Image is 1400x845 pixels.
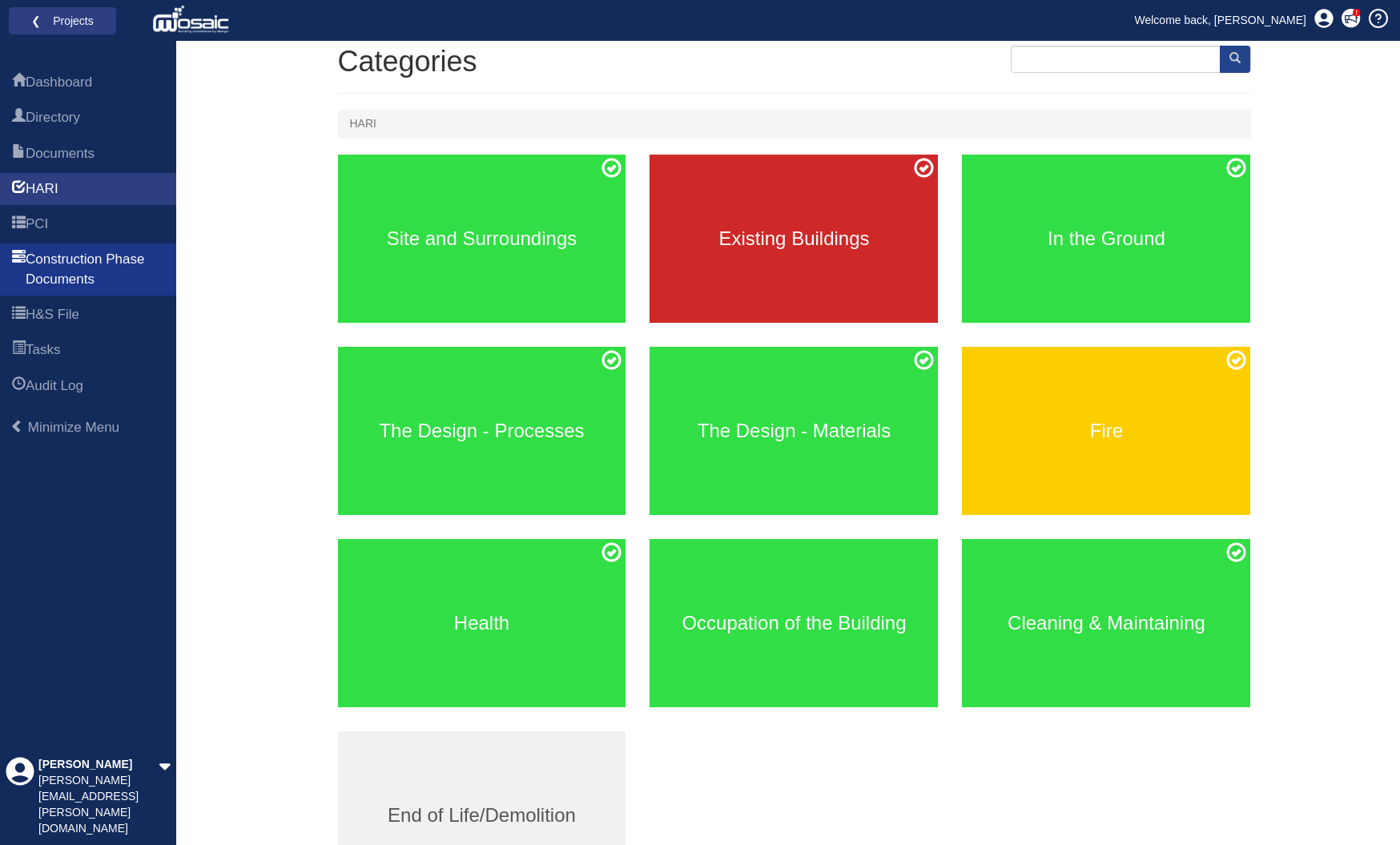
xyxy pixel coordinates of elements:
img: logo_white.png [152,4,233,36]
a: Cleaning & Maintaining [962,539,1250,707]
span: Documents [12,145,26,164]
a: In the Ground [962,155,1250,323]
span: Documents [26,144,95,163]
h3: The Design - Materials [650,420,938,441]
li: HARI [350,116,376,132]
a: Occupation of the Building [650,539,938,707]
a: Health [338,539,626,707]
div: [PERSON_NAME][EMAIL_ADDRESS][PERSON_NAME][DOMAIN_NAME] [38,773,159,837]
a: ❮ Projects [19,10,106,31]
h3: Existing Buildings [650,228,938,249]
span: Directory [26,108,80,127]
span: H&S File [12,306,26,325]
a: Fire [962,347,1250,515]
span: PCI [26,215,48,234]
div: [PERSON_NAME] [38,757,159,773]
span: H&S File [26,305,79,324]
span: Construction Phase Documents [12,251,26,290]
span: Construction Phase Documents [26,250,164,289]
h3: The Design - Processes [338,420,626,441]
a: Welcome back, [PERSON_NAME] [1123,8,1318,32]
a: The Design - Materials [650,347,938,515]
h3: In the Ground [962,228,1250,249]
span: Directory [12,109,26,128]
span: Audit Log [12,377,26,396]
div: Profile [6,757,34,837]
span: Tasks [12,341,26,360]
h3: Cleaning & Maintaining [962,613,1250,634]
span: Minimize Menu [10,420,24,433]
span: Dashboard [12,74,26,93]
span: HARI [12,180,26,199]
h3: Occupation of the Building [650,613,938,634]
span: Minimize Menu [28,420,119,435]
button: Search [1220,46,1250,73]
iframe: Chat [1332,773,1388,833]
span: Tasks [26,340,60,360]
h1: Categories [338,46,1251,78]
h3: End of Life/Demolition [338,805,626,826]
h3: Site and Surroundings [338,228,626,249]
span: PCI [12,215,26,235]
h3: Fire [962,420,1250,441]
span: Audit Log [26,376,83,396]
a: Existing Buildings [650,155,938,323]
span: Dashboard [26,73,92,92]
h3: Health [338,613,626,634]
a: The Design - Processes [338,347,626,515]
a: Site and Surroundings [338,155,626,323]
span: HARI [26,179,58,199]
